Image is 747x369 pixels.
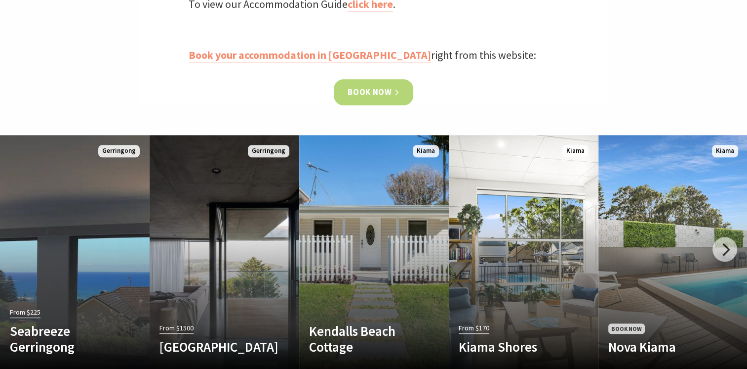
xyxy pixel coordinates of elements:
[459,339,566,355] h4: Kiama Shores
[10,307,40,318] span: From $225
[159,323,194,334] span: From $1500
[413,145,439,157] span: Kiama
[189,46,559,64] p: right from this website:
[608,339,716,355] h4: Nova Kiama
[712,145,738,157] span: Kiama
[334,79,413,105] a: Book now
[309,323,417,355] h4: Kendalls Beach Cottage
[562,145,589,157] span: Kiama
[189,48,431,62] a: Book your accommodation in [GEOGRAPHIC_DATA]
[459,323,489,334] span: From $170
[608,323,645,334] span: Book Now
[248,145,289,157] span: Gerringong
[159,339,267,355] h4: [GEOGRAPHIC_DATA]
[10,323,118,355] h4: Seabreeze Gerringong
[98,145,140,157] span: Gerringong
